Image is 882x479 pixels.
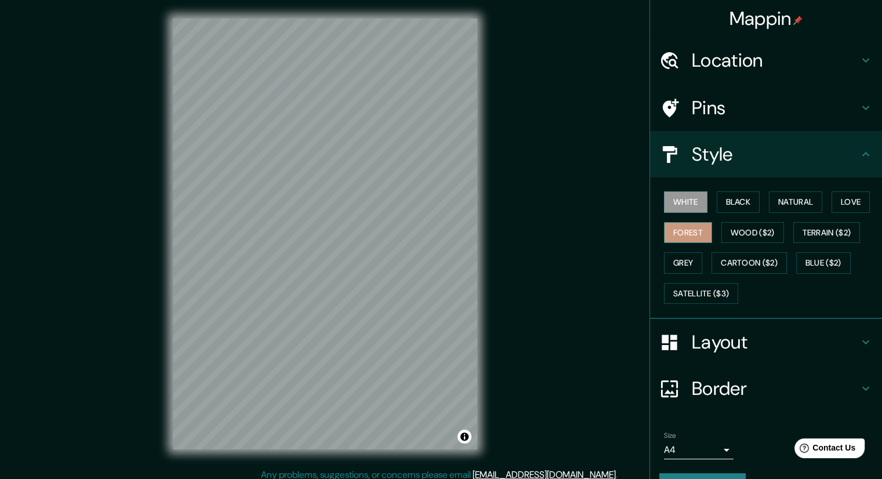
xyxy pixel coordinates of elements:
[832,191,870,213] button: Love
[650,319,882,365] div: Layout
[650,131,882,177] div: Style
[779,434,869,466] iframe: Help widget launcher
[664,222,712,244] button: Forest
[664,441,734,459] div: A4
[650,365,882,412] div: Border
[692,331,859,354] h4: Layout
[769,191,822,213] button: Natural
[664,283,738,304] button: Satellite ($3)
[664,191,707,213] button: White
[664,252,702,274] button: Grey
[458,430,471,444] button: Toggle attribution
[650,85,882,131] div: Pins
[692,143,859,166] h4: Style
[796,252,851,274] button: Blue ($2)
[173,19,477,449] canvas: Map
[692,49,859,72] h4: Location
[650,37,882,84] div: Location
[793,222,861,244] button: Terrain ($2)
[729,7,803,30] h4: Mappin
[717,191,760,213] button: Black
[692,96,859,119] h4: Pins
[712,252,787,274] button: Cartoon ($2)
[692,377,859,400] h4: Border
[721,222,784,244] button: Wood ($2)
[664,431,676,441] label: Size
[793,16,803,25] img: pin-icon.png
